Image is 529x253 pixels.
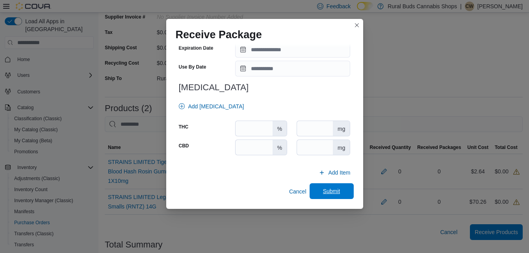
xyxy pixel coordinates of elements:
label: CBD [179,143,189,149]
button: Add Item [316,165,353,180]
div: % [273,121,287,136]
label: Use By Date [179,64,206,70]
div: mg [333,121,350,136]
span: Submit [323,187,340,195]
label: Expiration Date [179,45,213,51]
input: Press the down key to open a popover containing a calendar. [235,42,350,58]
h1: Receive Package [176,28,262,41]
button: Add [MEDICAL_DATA] [176,99,247,114]
h3: [MEDICAL_DATA] [179,83,351,92]
button: Cancel [286,184,310,199]
button: Submit [310,183,354,199]
button: Closes this modal window [352,20,362,30]
div: mg [333,140,350,155]
div: % [273,140,287,155]
label: THC [179,124,189,130]
input: Press the down key to open a popover containing a calendar. [235,61,350,76]
span: Add Item [328,169,350,177]
span: Add [MEDICAL_DATA] [188,102,244,110]
span: Cancel [289,188,306,195]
